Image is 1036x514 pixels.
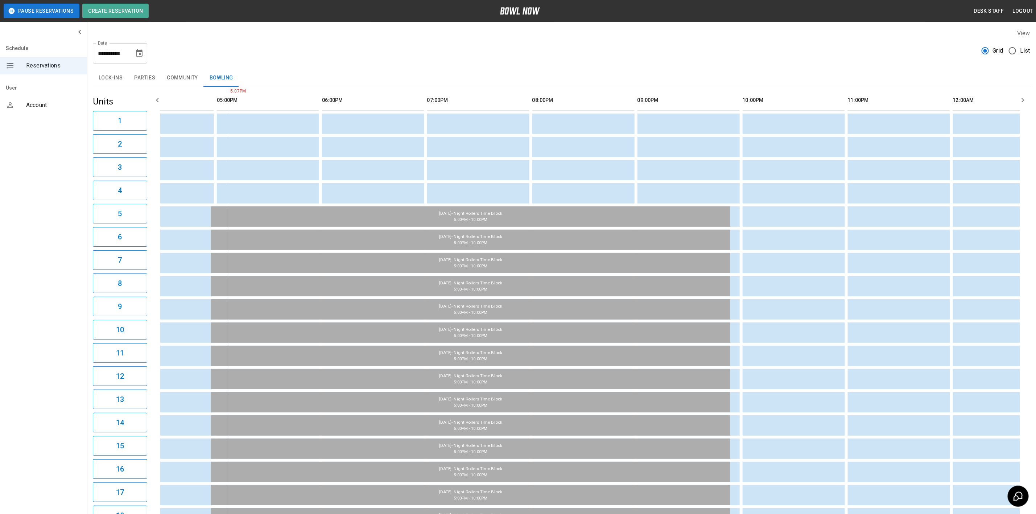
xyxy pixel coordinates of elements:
button: 11 [93,343,147,363]
button: 17 [93,482,147,502]
button: 5 [93,204,147,223]
button: 3 [93,157,147,177]
button: 12 [93,366,147,386]
button: Desk Staff [971,4,1007,18]
h6: 7 [118,254,122,266]
button: Logout [1010,4,1036,18]
h6: 14 [116,417,124,428]
h6: 13 [116,394,124,405]
button: 10 [93,320,147,340]
button: Community [161,69,204,87]
button: 14 [93,413,147,432]
button: 2 [93,134,147,154]
button: Lock-ins [93,69,128,87]
span: List [1020,46,1030,55]
h5: Units [93,96,147,107]
button: Create Reservation [82,4,149,18]
h6: 17 [116,486,124,498]
button: 4 [93,181,147,200]
button: 8 [93,274,147,293]
h6: 12 [116,370,124,382]
h6: 9 [118,301,122,312]
button: 16 [93,459,147,479]
h6: 16 [116,463,124,475]
h6: 2 [118,138,122,150]
h6: 8 [118,277,122,289]
button: 7 [93,250,147,270]
button: 1 [93,111,147,131]
button: 9 [93,297,147,316]
span: Account [26,101,81,110]
h6: 3 [118,161,122,173]
h6: 5 [118,208,122,219]
button: 13 [93,390,147,409]
label: View [1017,30,1030,37]
h6: 10 [116,324,124,336]
h6: 1 [118,115,122,127]
h6: 6 [118,231,122,243]
button: 6 [93,227,147,247]
h6: 15 [116,440,124,452]
span: Grid [993,46,1003,55]
button: Parties [128,69,161,87]
img: logo [500,7,540,15]
h6: 4 [118,185,122,196]
span: 5:07PM [229,88,231,95]
h6: 11 [116,347,124,359]
button: 15 [93,436,147,456]
button: Choose date, selected date is Aug 14, 2025 [132,46,146,61]
span: Reservations [26,61,81,70]
div: inventory tabs [93,69,1030,87]
button: Bowling [204,69,239,87]
button: Pause Reservations [4,4,79,18]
